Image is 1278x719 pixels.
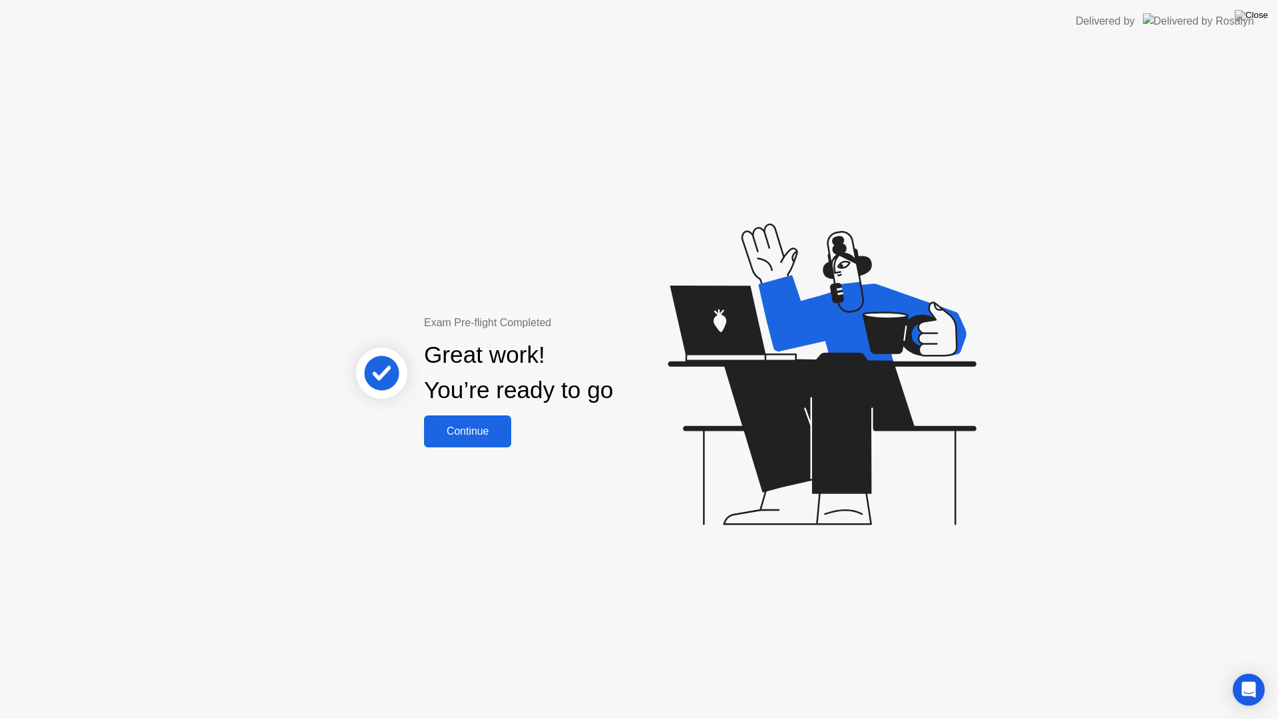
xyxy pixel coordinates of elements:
button: Continue [424,415,511,447]
div: Exam Pre-flight Completed [424,315,699,331]
div: Delivered by [1076,13,1135,29]
div: Open Intercom Messenger [1233,674,1265,706]
div: Great work! You’re ready to go [424,338,613,408]
img: Delivered by Rosalyn [1143,13,1254,29]
img: Close [1235,10,1268,21]
div: Continue [428,425,507,437]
